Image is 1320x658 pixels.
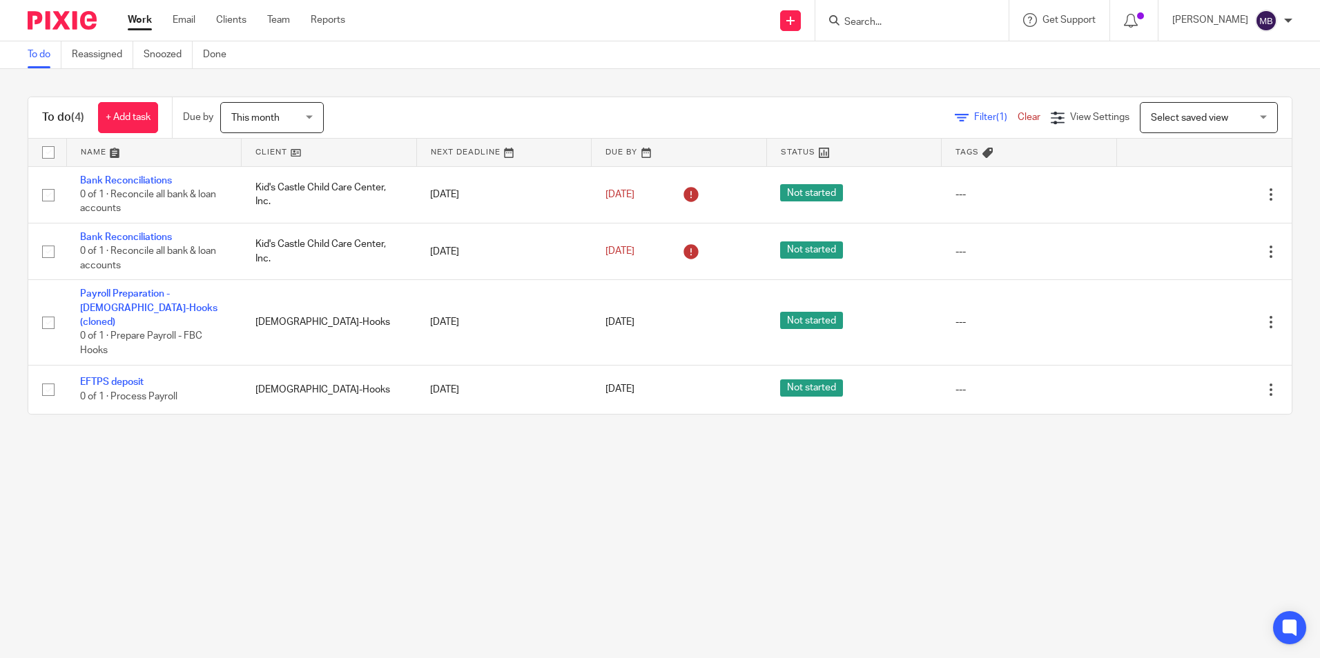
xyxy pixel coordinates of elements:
p: Due by [183,110,213,124]
span: Not started [780,184,843,201]
div: --- [955,188,1103,201]
span: (4) [71,112,84,123]
td: [DATE] [416,365,592,414]
img: Pixie [28,11,97,30]
a: To do [28,41,61,68]
td: [DATE] [416,280,592,365]
a: Payroll Preparation - [DEMOGRAPHIC_DATA]-Hooks (cloned) [80,289,217,327]
span: Not started [780,379,843,397]
span: [DATE] [605,190,634,199]
a: Team [267,13,290,27]
span: 0 of 1 · Reconcile all bank & loan accounts [80,247,216,271]
a: Reassigned [72,41,133,68]
a: Done [203,41,237,68]
span: Tags [955,148,979,156]
a: + Add task [98,102,158,133]
a: Clients [216,13,246,27]
a: EFTPS deposit [80,377,144,387]
a: Work [128,13,152,27]
span: [DATE] [605,247,634,257]
td: [DATE] [416,223,592,279]
img: svg%3E [1255,10,1277,32]
span: [DATE] [605,385,634,395]
span: View Settings [1070,112,1129,122]
span: (1) [996,112,1007,122]
span: 0 of 1 · Process Payroll [80,392,177,401]
td: Kid's Castle Child Care Center, Inc. [242,166,417,223]
div: --- [955,245,1103,259]
div: --- [955,315,1103,329]
span: Select saved view [1151,113,1228,123]
input: Search [843,17,967,29]
span: 0 of 1 · Reconcile all bank & loan accounts [80,190,216,214]
a: Snoozed [144,41,193,68]
a: Bank Reconciliations [80,232,172,242]
span: [DATE] [605,317,634,327]
a: Clear [1018,112,1040,122]
a: Reports [311,13,345,27]
h1: To do [42,110,84,125]
div: --- [955,383,1103,397]
td: Kid's Castle Child Care Center, Inc. [242,223,417,279]
span: 0 of 1 · Prepare Payroll - FBC Hooks [80,332,202,356]
span: Not started [780,241,843,259]
p: [PERSON_NAME] [1172,13,1248,27]
a: Bank Reconciliations [80,176,172,186]
a: Email [173,13,195,27]
span: This month [231,113,280,123]
span: Get Support [1042,15,1096,25]
span: Filter [974,112,1018,122]
td: [DEMOGRAPHIC_DATA]-Hooks [242,280,417,365]
td: [DATE] [416,166,592,223]
span: Not started [780,312,843,329]
td: [DEMOGRAPHIC_DATA]-Hooks [242,365,417,414]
